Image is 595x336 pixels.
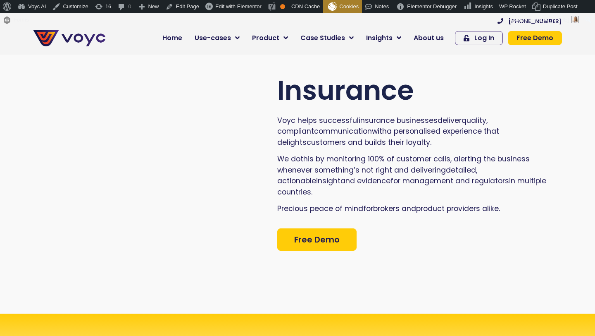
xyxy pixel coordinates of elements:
[366,33,393,43] span: Insights
[156,30,188,46] a: Home
[277,228,357,251] a: Free Demo
[277,154,300,164] span: We do
[281,204,363,214] span: recious peace of mind
[390,176,505,186] span: for management and regulator
[14,13,29,26] span: Forms
[162,33,182,43] span: Home
[438,154,446,164] span: all
[277,74,551,107] h2: Insurance
[277,176,546,197] span: in multiple countries.
[428,165,446,175] span: ering
[246,30,294,46] a: Product
[462,115,486,125] span: quality
[387,126,482,136] span: a personalised experience
[277,126,499,147] span: that delights
[525,17,569,23] span: [PERSON_NAME]
[363,204,373,214] span: for
[508,31,562,45] a: Free Demo
[307,137,342,147] span: customer
[277,204,281,214] span: P
[277,115,359,125] span: Voyc helps successful
[342,137,430,147] span: s and builds their loyalty
[372,126,387,136] span: with
[280,4,285,9] div: OK
[33,30,105,46] img: voyc-full-logo
[316,176,340,186] span: insight
[252,33,279,43] span: Product
[314,126,372,136] span: communication
[438,115,462,125] span: deliver
[505,176,509,186] span: s
[294,30,360,46] a: Case Studies
[294,235,340,244] span: Free Demo
[416,204,476,214] span: product provider
[373,204,416,214] span: brokers and
[430,137,431,147] span: .
[359,115,429,125] span: insurance business
[476,204,500,214] span: s alike.
[407,30,450,46] a: About us
[215,3,262,10] span: Edit with Elementor
[360,30,407,46] a: Insights
[474,35,494,41] span: Log In
[455,31,503,45] a: Log In
[516,35,553,41] span: Free Demo
[429,115,438,125] span: es
[300,154,438,164] span: this by monitoring 100% of customer c
[414,33,444,43] span: About us
[497,18,562,24] a: [PHONE_NUMBER]
[340,176,390,186] span: and evidence
[188,30,246,46] a: Use-cases
[505,13,582,26] a: Howdy,
[195,33,231,43] span: Use-cases
[277,154,530,175] span: s, alerting the business whenever something’s not right and deliv
[300,33,345,43] span: Case Studies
